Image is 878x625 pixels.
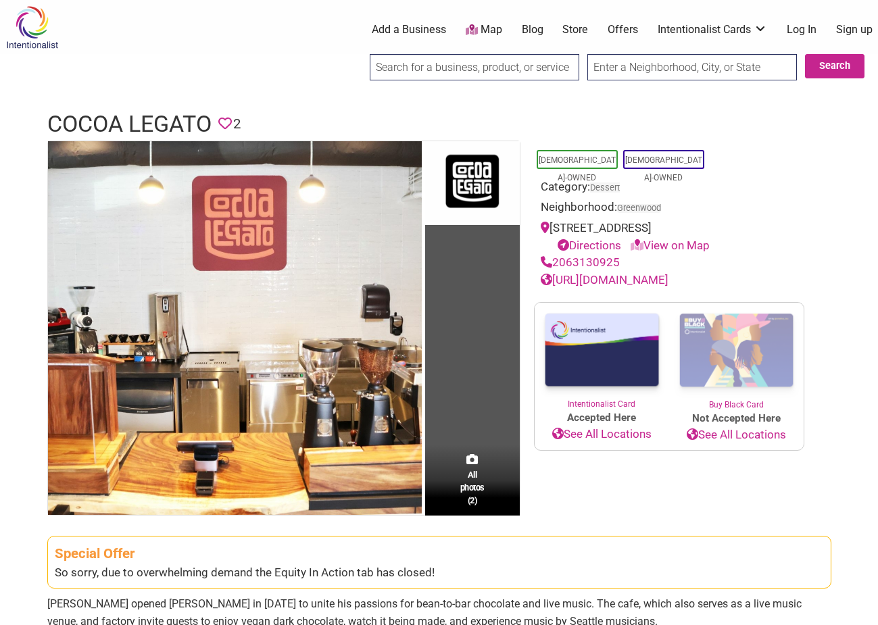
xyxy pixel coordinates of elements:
[587,54,797,80] input: Enter a Neighborhood, City, or State
[836,22,873,37] a: Sign up
[590,182,620,193] a: Dessert
[541,220,798,254] div: [STREET_ADDRESS]
[608,22,638,37] a: Offers
[539,155,616,182] a: [DEMOGRAPHIC_DATA]-Owned
[625,155,702,182] a: [DEMOGRAPHIC_DATA]-Owned
[535,303,669,410] a: Intentionalist Card
[535,410,669,426] span: Accepted Here
[372,22,446,37] a: Add a Business
[535,426,669,443] a: See All Locations
[535,303,669,398] img: Intentionalist Card
[558,239,621,252] a: Directions
[233,114,241,134] span: 2
[466,22,502,38] a: Map
[669,411,804,426] span: Not Accepted Here
[617,204,661,213] span: Greenwood
[541,199,798,220] div: Neighborhood:
[370,54,579,80] input: Search for a business, product, or service
[658,22,767,37] a: Intentionalist Cards
[631,239,710,252] a: View on Map
[669,426,804,444] a: See All Locations
[55,543,824,564] div: Special Offer
[805,54,864,78] button: Search
[669,303,804,399] img: Buy Black Card
[460,468,485,507] span: All photos (2)
[562,22,588,37] a: Store
[55,564,824,582] div: So sorry, due to overwhelming demand the Equity In Action tab has closed!
[541,273,668,286] a: [URL][DOMAIN_NAME]
[541,255,620,269] a: 2063130925
[47,108,212,141] h1: Cocoa Legato
[669,303,804,411] a: Buy Black Card
[522,22,543,37] a: Blog
[541,178,798,199] div: Category:
[787,22,816,37] a: Log In
[48,141,422,515] img: Cocoa Legato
